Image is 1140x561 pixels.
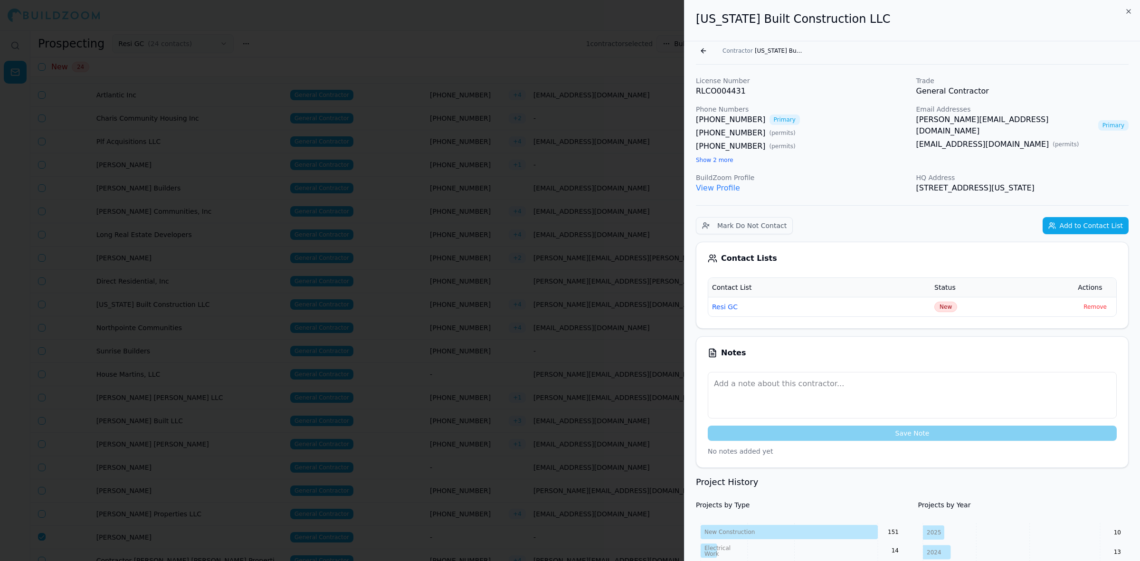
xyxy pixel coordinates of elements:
[708,278,931,297] th: Contact List
[1043,217,1129,234] button: Add to Contact List
[696,76,909,86] p: License Number
[927,529,941,536] tspan: 2025
[696,500,907,510] h4: Projects by Type
[696,127,766,139] a: [PHONE_NUMBER]
[722,47,753,55] span: Contractor
[696,141,766,152] a: [PHONE_NUMBER]
[755,47,802,55] span: [US_STATE] Built Construction LLC
[769,114,800,125] span: Primary
[1074,278,1116,297] th: Actions
[1113,529,1121,535] text: 10
[916,86,1129,97] p: General Contractor
[704,529,755,535] tspan: New Construction
[927,549,941,555] tspan: 2024
[696,11,1129,27] h2: [US_STATE] Built Construction LLC
[704,550,719,557] tspan: Work
[916,182,1129,194] p: [STREET_ADDRESS][US_STATE]
[888,528,899,535] text: 151
[1098,120,1129,131] span: Primary
[1053,141,1079,148] span: ( permits )
[708,348,1117,358] div: Notes
[892,547,899,553] text: 14
[934,302,957,312] button: New
[918,500,1129,510] h4: Projects by Year
[696,86,909,97] p: RLCO004431
[916,114,1094,137] a: [PERSON_NAME][EMAIL_ADDRESS][DOMAIN_NAME]
[916,139,1049,150] a: [EMAIL_ADDRESS][DOMAIN_NAME]
[1113,548,1121,555] text: 13
[1078,301,1112,313] button: Remove
[916,173,1129,182] p: HQ Address
[708,254,1117,263] div: Contact Lists
[916,105,1129,114] p: Email Addresses
[696,217,793,234] button: Mark Do Not Contact
[696,156,733,164] button: Show 2 more
[696,183,740,192] a: View Profile
[696,114,766,125] a: [PHONE_NUMBER]
[712,302,738,312] button: Resi GC
[769,143,796,150] span: ( permits )
[717,44,808,57] button: Contractor[US_STATE] Built Construction LLC
[708,447,1117,456] p: No notes added yet
[934,302,957,312] span: Click to update status
[704,544,731,551] tspan: Electrical
[696,475,1129,489] h3: Project History
[696,173,909,182] p: BuildZoom Profile
[769,129,796,137] span: ( permits )
[931,278,1074,297] th: Status
[916,76,1129,86] p: Trade
[696,105,909,114] p: Phone Numbers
